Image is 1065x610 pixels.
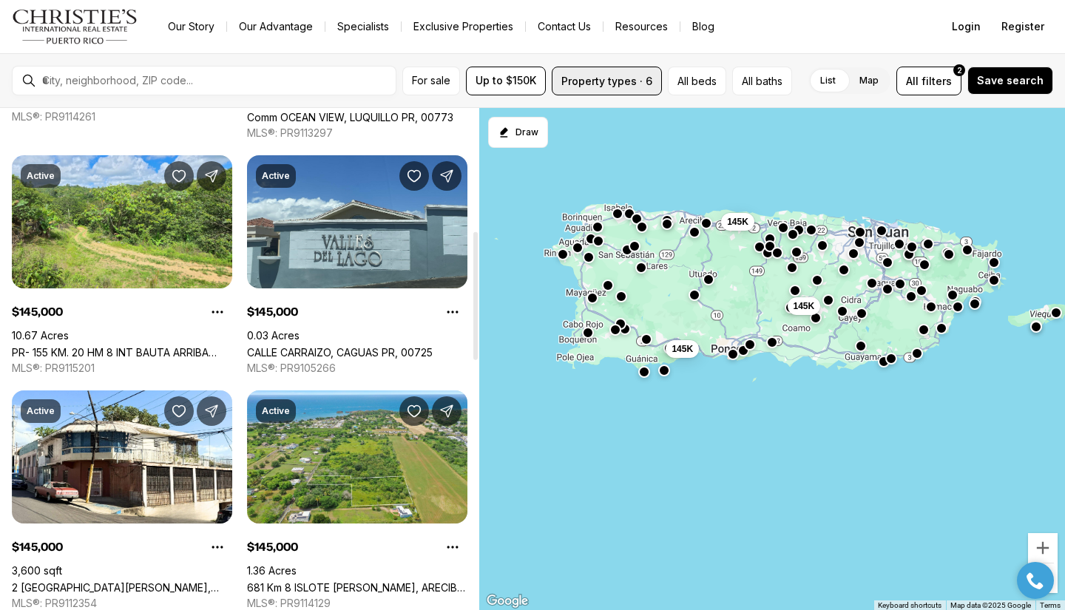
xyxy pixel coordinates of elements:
[227,16,325,37] a: Our Advantage
[247,581,467,594] a: 681 Km 8 ISLOTE WARD, ARECIBO PR, 00612
[203,297,232,327] button: Property options
[794,300,815,312] span: 145K
[12,581,232,594] a: 2 SAN RAFAEL, YAUCO PR, 00698
[788,297,821,315] button: 145K
[466,67,546,95] button: Up to $150K
[399,396,429,426] button: Save Property: 681 Km 8 ISLOTE WARD
[262,170,290,182] p: Active
[727,216,748,228] span: 145K
[12,346,232,359] a: PR- 155 KM. 20 HM 8 INT BAUTA ARRIBA WARD, OROCOVIS PR, 00720
[438,532,467,562] button: Property options
[896,67,961,95] button: Allfilters2
[262,405,290,417] p: Active
[164,161,194,191] button: Save Property: PR- 155 KM. 20 HM 8 INT BAUTA ARRIBA WARD
[906,73,919,89] span: All
[967,67,1053,95] button: Save search
[732,67,792,95] button: All baths
[438,297,467,327] button: Property options
[952,21,981,33] span: Login
[402,67,460,95] button: For sale
[1001,21,1044,33] span: Register
[993,12,1053,41] button: Register
[672,343,693,355] span: 145K
[680,16,726,37] a: Blog
[603,16,680,37] a: Resources
[668,67,726,95] button: All beds
[432,396,461,426] button: Share Property
[247,111,453,123] a: Comm OCEAN VIEW, LUQUILLO PR, 00773
[943,12,990,41] button: Login
[325,16,401,37] a: Specialists
[247,346,433,359] a: CALLE CARRAIZO, CAGUAS PR, 00725
[950,601,1031,609] span: Map data ©2025 Google
[977,75,1044,87] span: Save search
[488,117,548,148] button: Start drawing
[156,16,226,37] a: Our Story
[164,396,194,426] button: Save Property: 2 SAN RAFAEL
[1028,533,1058,563] button: Zoom in
[922,73,952,89] span: filters
[808,67,848,94] label: List
[721,213,754,231] button: 145K
[402,16,525,37] a: Exclusive Properties
[412,75,450,87] span: For sale
[526,16,603,37] button: Contact Us
[432,161,461,191] button: Share Property
[666,340,699,358] button: 145K
[203,532,232,562] button: Property options
[197,396,226,426] button: Share Property
[957,64,962,76] span: 2
[27,405,55,417] p: Active
[399,161,429,191] button: Save Property: CALLE CARRAIZO
[197,161,226,191] button: Share Property
[12,9,138,44] img: logo
[848,67,890,94] label: Map
[476,75,536,87] span: Up to $150K
[552,67,662,95] button: Property types · 6
[27,170,55,182] p: Active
